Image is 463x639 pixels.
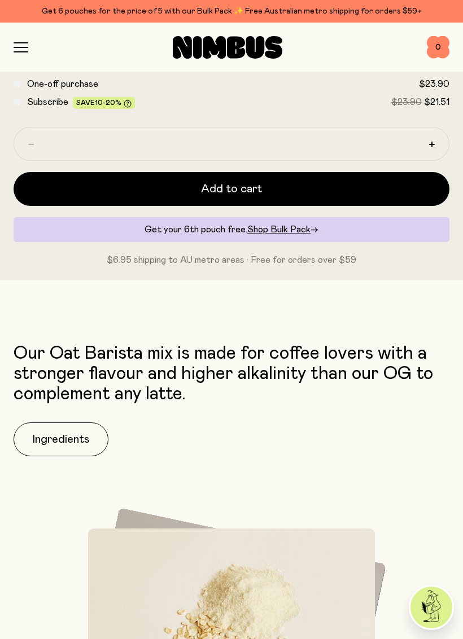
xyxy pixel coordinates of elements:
[247,225,318,234] a: Shop Bulk Pack→
[419,80,449,89] span: $23.90
[391,98,422,107] span: $23.90
[14,343,449,404] p: Our Oat Barista mix is made for coffee lovers with a stronger flavour and higher alkalinity than ...
[14,172,449,206] button: Add to cart
[14,422,108,456] button: Ingredients
[76,99,132,108] span: Save
[27,98,68,107] span: Subscribe
[14,253,449,267] p: $6.95 shipping to AU metro areas · Free for orders over $59
[201,181,262,197] span: Add to cart
[95,99,121,106] span: 10-20%
[427,36,449,59] button: 0
[14,217,449,242] div: Get your 6th pouch free.
[247,225,311,234] span: Shop Bulk Pack
[410,587,452,628] img: agent
[27,80,98,89] span: One-off purchase
[14,5,449,18] div: Get 6 pouches for the price of 5 with our Bulk Pack ✨ Free Australian metro shipping for orders $59+
[424,98,449,107] span: $21.51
